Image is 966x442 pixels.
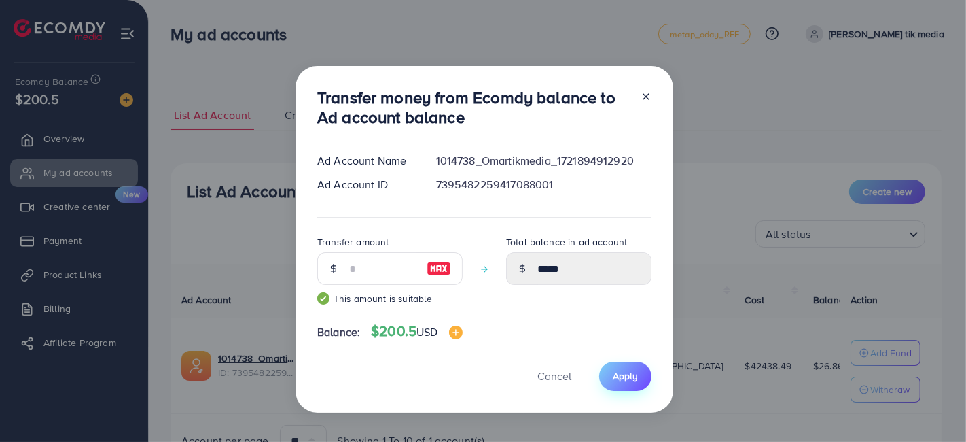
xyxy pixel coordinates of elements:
[317,88,630,127] h3: Transfer money from Ecomdy balance to Ad account balance
[537,369,571,384] span: Cancel
[317,324,360,340] span: Balance:
[317,292,329,305] img: guide
[416,324,437,339] span: USD
[599,362,651,391] button: Apply
[449,326,463,339] img: image
[908,381,956,432] iframe: Chat
[425,177,662,192] div: 7395482259417088001
[506,235,627,249] label: Total balance in ad account
[613,369,638,383] span: Apply
[317,235,389,249] label: Transfer amount
[427,260,451,277] img: image
[317,292,463,305] small: This amount is suitable
[371,323,462,340] h4: $200.5
[425,153,662,169] div: 1014738_Omartikmedia_1721894912920
[306,153,425,169] div: Ad Account Name
[306,177,425,192] div: Ad Account ID
[520,362,588,391] button: Cancel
